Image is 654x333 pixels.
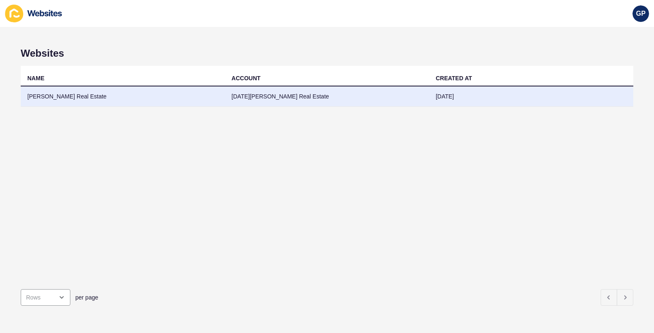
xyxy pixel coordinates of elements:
[231,74,260,82] div: ACCOUNT
[27,74,44,82] div: NAME
[636,10,645,18] span: GP
[225,86,429,107] td: [DATE][PERSON_NAME] Real Estate
[21,86,225,107] td: [PERSON_NAME] Real Estate
[75,293,98,302] span: per page
[21,48,633,59] h1: Websites
[429,86,633,107] td: [DATE]
[436,74,472,82] div: CREATED AT
[21,289,70,306] div: open menu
